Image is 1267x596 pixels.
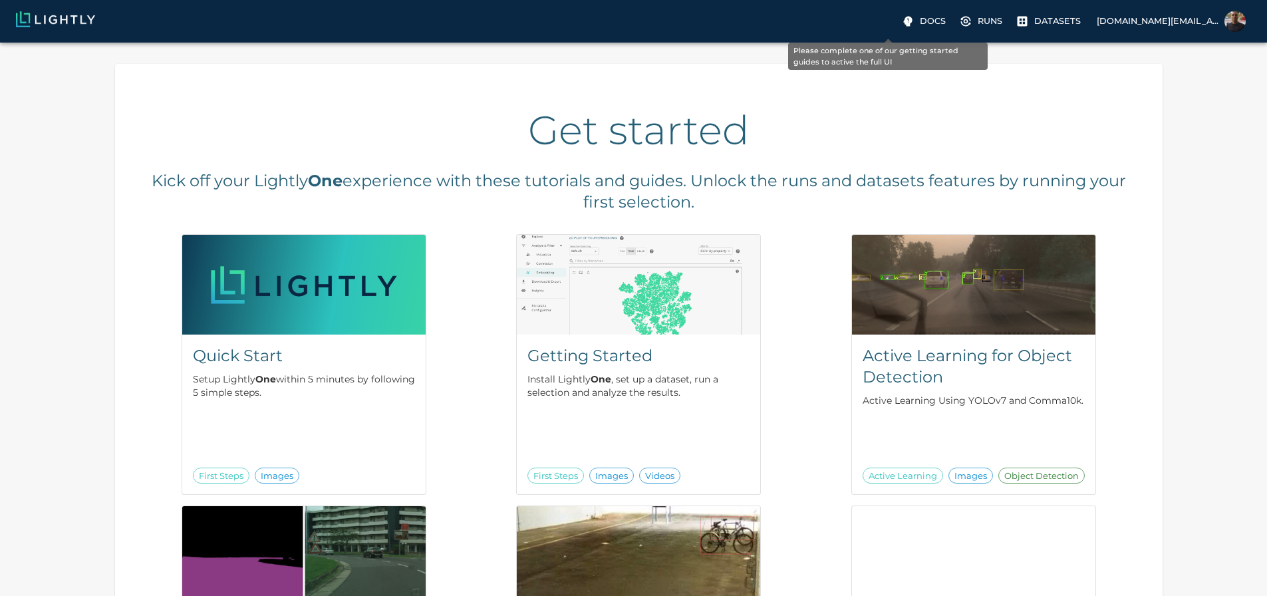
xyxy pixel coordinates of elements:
img: Lightly [16,11,95,27]
h5: Active Learning for Object Detection [863,345,1085,388]
img: Active Learning for Object Detection [852,235,1095,335]
span: Videos [640,470,680,483]
p: Runs [978,15,1002,27]
h5: Getting Started [527,345,750,367]
a: Please complete one of our getting started guides to active the full UI [956,11,1008,32]
span: Images [255,470,299,483]
h2: Get started [142,106,1135,154]
p: Datasets [1034,15,1081,27]
div: Please complete one of our getting started guides to active the full UI [788,43,988,70]
span: Object Detection [999,470,1084,483]
label: Docs [899,11,951,32]
b: One [591,373,611,385]
h5: Kick off your Lightly experience with these tutorials and guides. Unlock the runs and datasets fe... [142,170,1135,213]
p: Active Learning Using YOLOv7 and Comma10k. [863,394,1085,407]
b: One [255,373,276,385]
p: [DOMAIN_NAME][EMAIL_ADDRESS][DOMAIN_NAME] [1097,15,1219,27]
p: Docs [920,15,946,27]
h5: Quick Start [193,345,415,367]
img: khaled.metwally.de@gmail.com [1224,11,1246,32]
span: Active Learning [863,470,942,483]
span: First Steps [528,470,583,483]
label: [DOMAIN_NAME][EMAIL_ADDRESS][DOMAIN_NAME]khaled.metwally.de@gmail.com [1091,7,1251,36]
b: One [308,171,343,190]
p: Setup Lightly within 5 minutes by following 5 simple steps. [193,372,415,399]
p: Install Lightly , set up a dataset, run a selection and analyze the results. [527,372,750,399]
span: Images [590,470,633,483]
span: Images [949,470,992,483]
a: Please complete one of our getting started guides to active the full UI [1013,11,1086,32]
span: First Steps [194,470,249,483]
img: Quick Start [182,235,426,335]
img: Getting Started [517,235,760,335]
